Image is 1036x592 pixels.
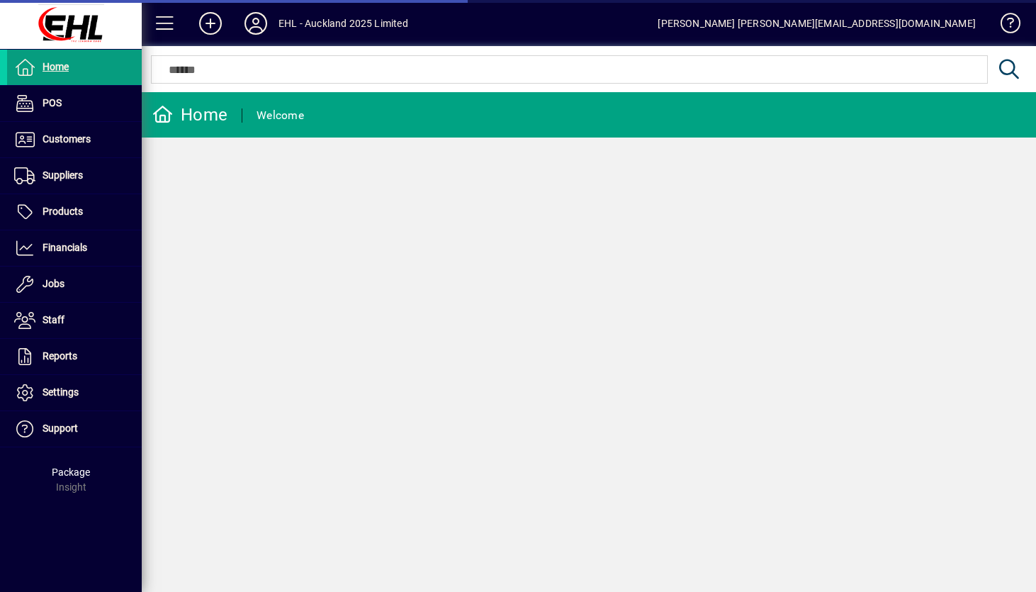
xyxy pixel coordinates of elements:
[7,411,142,447] a: Support
[7,86,142,121] a: POS
[990,3,1018,49] a: Knowledge Base
[7,375,142,411] a: Settings
[43,386,79,398] span: Settings
[43,206,83,217] span: Products
[7,339,142,374] a: Reports
[7,194,142,230] a: Products
[43,314,64,325] span: Staff
[43,61,69,72] span: Home
[7,303,142,338] a: Staff
[43,169,83,181] span: Suppliers
[152,104,227,126] div: Home
[7,267,142,302] a: Jobs
[43,242,87,253] span: Financials
[43,133,91,145] span: Customers
[188,11,233,36] button: Add
[233,11,278,36] button: Profile
[43,350,77,362] span: Reports
[7,122,142,157] a: Customers
[43,278,64,289] span: Jobs
[7,158,142,194] a: Suppliers
[278,12,408,35] div: EHL - Auckland 2025 Limited
[43,423,78,434] span: Support
[257,104,304,127] div: Welcome
[43,97,62,108] span: POS
[658,12,976,35] div: [PERSON_NAME] [PERSON_NAME][EMAIL_ADDRESS][DOMAIN_NAME]
[52,467,90,478] span: Package
[7,230,142,266] a: Financials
